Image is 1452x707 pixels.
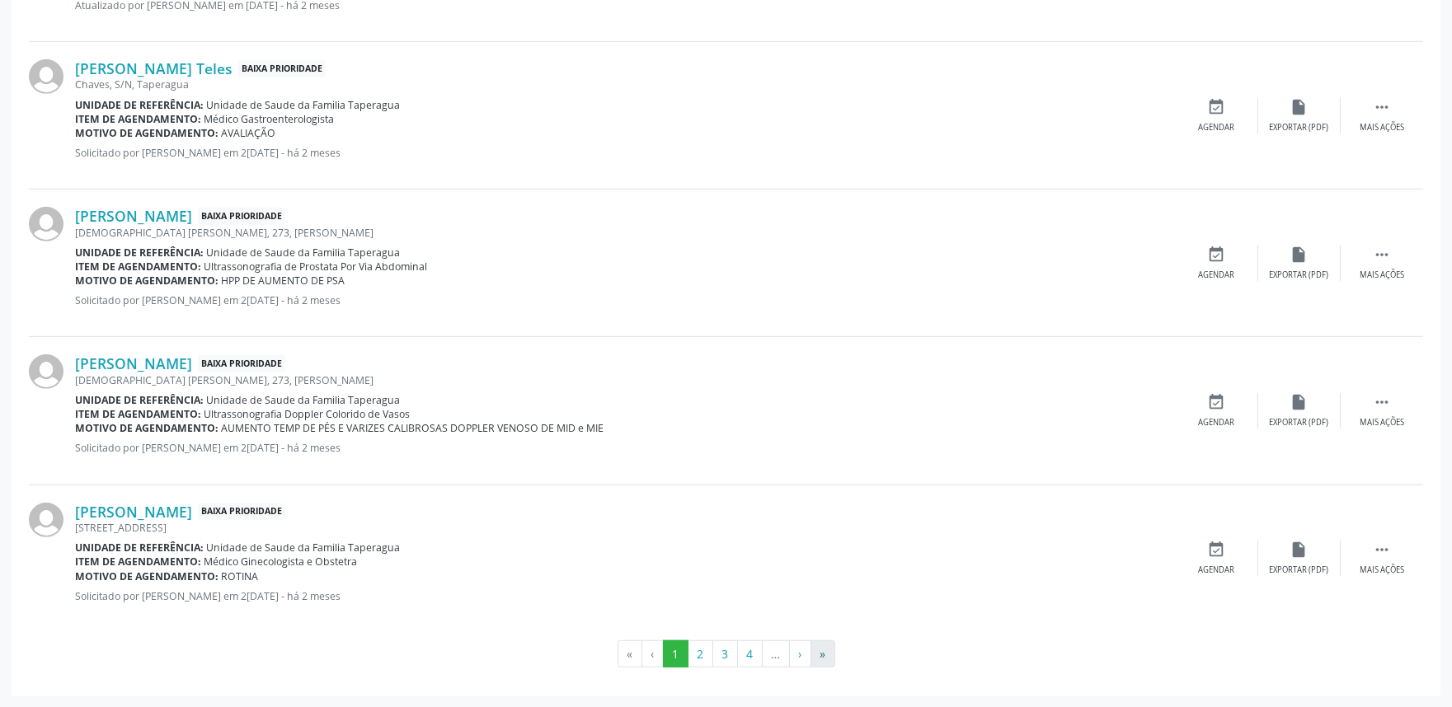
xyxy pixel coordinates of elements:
button: Go to page 2 [688,640,713,668]
b: Item de agendamento: [75,112,201,126]
button: Go to page 1 [663,640,688,668]
span: Baixa Prioridade [198,503,285,521]
i:  [1373,541,1391,559]
ul: Pagination [29,640,1423,668]
span: Ultrassonografia de Prostata Por Via Abdominal [204,260,428,274]
span: Baixa Prioridade [198,355,285,372]
span: Unidade de Saude da Familia Taperagua [207,246,401,260]
b: Motivo de agendamento: [75,274,219,288]
a: [PERSON_NAME] [75,207,192,225]
div: [STREET_ADDRESS] [75,521,1176,535]
span: Médico Ginecologista e Obstetra [204,555,358,569]
i: event_available [1208,541,1226,559]
b: Item de agendamento: [75,555,201,569]
span: Baixa Prioridade [198,208,285,225]
img: img [29,354,63,389]
div: Mais ações [1360,269,1404,281]
b: Motivo de agendamento: [75,126,219,140]
span: AVALIAÇÃO [222,126,276,140]
p: Solicitado por [PERSON_NAME] em 2[DATE] - há 2 meses [75,146,1176,160]
p: Solicitado por [PERSON_NAME] em 2[DATE] - há 2 meses [75,589,1176,603]
i:  [1373,393,1391,411]
i: event_available [1208,98,1226,116]
div: Agendar [1199,269,1235,281]
div: Exportar (PDF) [1270,122,1329,133]
b: Unidade de referência: [75,246,204,260]
i: event_available [1208,246,1226,264]
div: Mais ações [1360,122,1404,133]
button: Go to page 4 [737,640,763,668]
span: Unidade de Saude da Familia Taperagua [207,393,401,407]
button: Go to last page [811,640,835,668]
i: insert_drive_file [1290,541,1309,559]
div: Agendar [1199,564,1235,576]
i: event_available [1208,393,1226,411]
i: insert_drive_file [1290,393,1309,411]
a: [PERSON_NAME] [75,354,192,372]
button: Go to next page [789,640,811,668]
div: [DEMOGRAPHIC_DATA] [PERSON_NAME], 273, [PERSON_NAME] [75,373,1176,387]
b: Unidade de referência: [75,541,204,555]
div: Exportar (PDF) [1270,269,1329,281]
b: Unidade de referência: [75,393,204,407]
div: Mais ações [1360,417,1404,428]
p: Solicitado por [PERSON_NAME] em 2[DATE] - há 2 meses [75,293,1176,307]
span: Ultrassonografia Doppler Colorido de Vasos [204,407,411,421]
div: Agendar [1199,122,1235,133]
span: Baixa Prioridade [238,60,326,77]
span: Unidade de Saude da Familia Taperagua [207,98,401,112]
b: Motivo de agendamento: [75,421,219,435]
p: Solicitado por [PERSON_NAME] em 2[DATE] - há 2 meses [75,441,1176,455]
img: img [29,503,63,537]
img: img [29,59,63,94]
span: ROTINA [222,569,259,583]
span: Médico Gastroenterologista [204,112,335,126]
b: Item de agendamento: [75,260,201,274]
span: Unidade de Saude da Familia Taperagua [207,541,401,555]
span: AUMENTO TEMP DE PÉS E VARIZES CALIBROSAS DOPPLER VENOSO DE MID e MIE [222,421,604,435]
div: Agendar [1199,417,1235,428]
button: Go to page 3 [712,640,738,668]
img: img [29,207,63,241]
b: Motivo de agendamento: [75,569,219,583]
a: [PERSON_NAME] [75,503,192,521]
i: insert_drive_file [1290,246,1309,264]
div: [DEMOGRAPHIC_DATA] [PERSON_NAME], 273, [PERSON_NAME] [75,226,1176,240]
b: Item de agendamento: [75,407,201,421]
b: Unidade de referência: [75,98,204,112]
i:  [1373,246,1391,264]
i: insert_drive_file [1290,98,1309,116]
div: Exportar (PDF) [1270,564,1329,576]
div: Chaves, S/N, Taperagua [75,77,1176,91]
a: [PERSON_NAME] Teles [75,59,233,77]
i:  [1373,98,1391,116]
div: Mais ações [1360,564,1404,576]
span: HPP DE AUMENTO DE PSA [222,274,345,288]
div: Exportar (PDF) [1270,417,1329,428]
